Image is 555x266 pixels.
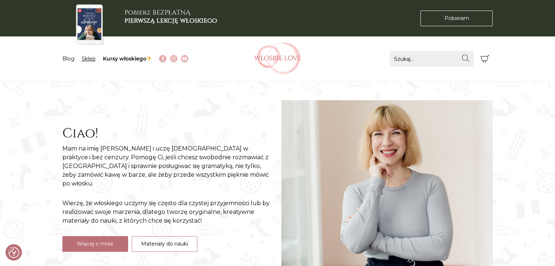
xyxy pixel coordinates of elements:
a: Blog [62,55,74,62]
a: Sklep [82,55,96,62]
a: Materiały do nauki [132,236,197,252]
h2: Ciao! [62,126,274,141]
a: Więcej o mnie [62,236,128,252]
h3: Pobierz BEZPŁATNĄ [124,9,217,24]
a: Kursy włoskiego [103,55,152,62]
button: Koszyk [477,51,493,67]
input: Szukaj... [390,51,474,67]
span: Pobieram [444,15,469,22]
p: Mam na imię [PERSON_NAME] i uczę [DEMOGRAPHIC_DATA] w praktyce i bez cenzury. Pomogę Ci, jeśli ch... [62,144,274,188]
b: pierwszą lekcję włoskiego [124,16,217,25]
img: Włoskielove [254,42,301,75]
img: Revisit consent button [8,247,19,258]
a: Pobieram [420,11,493,26]
img: ✨ [146,56,151,61]
p: Wierzę, że włoskiego uczymy się często dla czystej przyjemności lub by realizować swoje marzenia,... [62,199,274,225]
button: Preferencje co do zgód [8,247,19,258]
